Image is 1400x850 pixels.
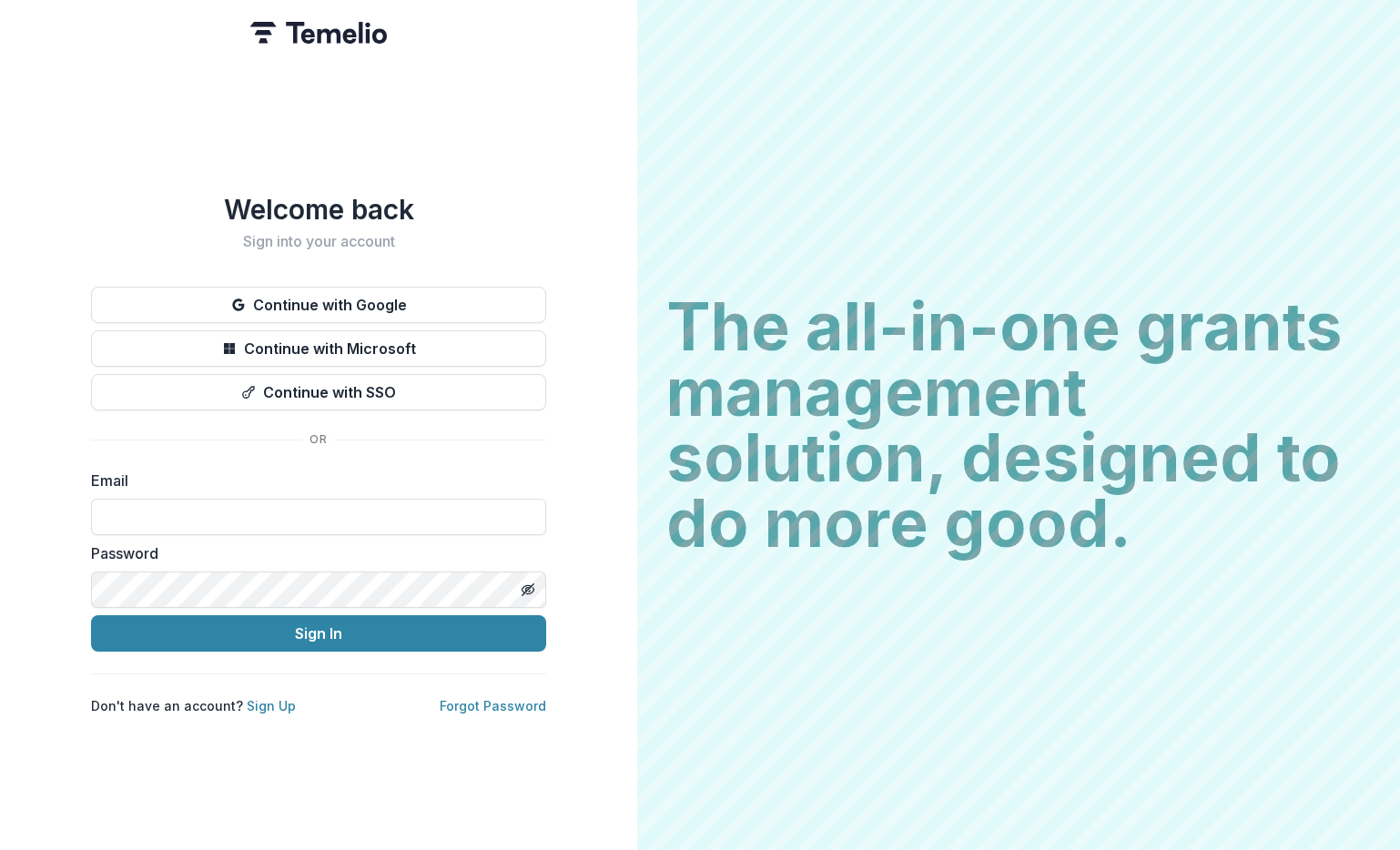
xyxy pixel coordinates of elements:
button: Sign In [91,615,546,652]
img: Temelio [250,22,387,44]
button: Toggle password visibility [513,575,543,604]
button: Continue with Microsoft [91,330,546,367]
label: Password [91,542,535,564]
h1: Welcome back [91,193,546,226]
a: Sign Up [247,698,296,713]
button: Continue with SSO [91,374,546,410]
p: Don't have an account? [91,696,296,715]
h2: Sign into your account [91,233,546,250]
button: Continue with Google [91,287,546,323]
label: Email [91,470,535,491]
a: Forgot Password [440,698,546,713]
